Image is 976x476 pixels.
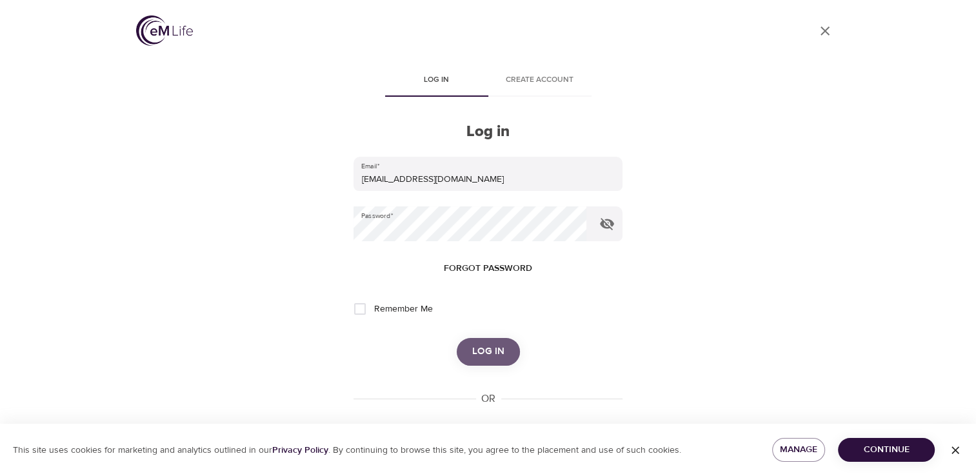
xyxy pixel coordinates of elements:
[848,442,924,458] span: Continue
[439,257,537,281] button: Forgot password
[354,66,622,97] div: disabled tabs example
[782,442,815,458] span: Manage
[354,123,622,141] h2: Log in
[136,15,193,46] img: logo
[772,438,826,462] button: Manage
[457,338,520,365] button: Log in
[496,74,584,87] span: Create account
[838,438,935,462] button: Continue
[472,343,504,360] span: Log in
[373,302,432,316] span: Remember Me
[444,261,532,277] span: Forgot password
[272,444,328,456] a: Privacy Policy
[810,15,841,46] a: close
[393,74,481,87] span: Log in
[476,392,501,406] div: OR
